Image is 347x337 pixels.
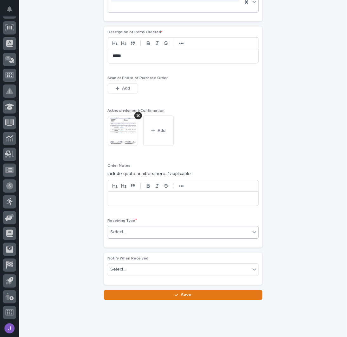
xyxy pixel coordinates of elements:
[177,39,186,47] button: •••
[108,171,259,177] p: include quote numbers here if applicable
[108,257,149,260] span: Notify When Received
[108,164,131,168] span: Order Notes
[179,184,184,189] strong: •••
[143,115,174,146] button: Add
[157,128,165,134] span: Add
[3,322,16,335] button: users-avatar
[179,41,184,46] strong: •••
[111,229,126,235] div: Select...
[104,290,262,300] button: Save
[177,182,186,190] button: •••
[181,292,191,298] span: Save
[3,3,16,16] button: Notifications
[108,83,138,93] button: Add
[108,219,137,223] span: Receiving Type
[108,30,163,34] span: Description of Items Ordered
[122,85,130,91] span: Add
[111,266,126,273] div: Select...
[108,76,168,80] span: Scan or Photo of Purchase Order
[108,109,165,113] span: Acknowledgment/Confirmation
[8,6,16,16] div: Notifications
